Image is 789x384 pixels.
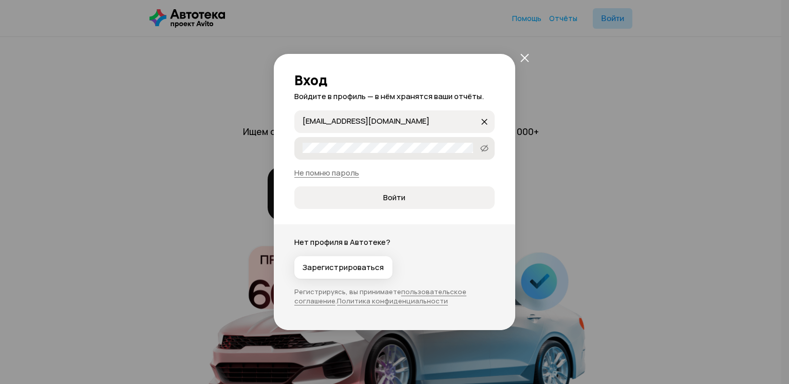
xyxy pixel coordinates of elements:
[294,91,495,102] p: Войдите в профиль — в нём хранятся ваши отчёты.
[294,186,495,209] button: Войти
[476,113,493,130] button: закрыть
[515,49,534,67] button: закрыть
[294,167,359,178] a: Не помню пароль
[294,287,466,305] a: пользовательское соглашение
[294,237,495,248] p: Нет профиля в Автотеке?
[294,256,392,279] button: Зарегистрироваться
[294,72,495,88] h2: Вход
[294,287,495,305] p: Регистрируясь, вы принимаете .
[303,262,384,273] span: Зарегистрироваться
[383,193,405,203] span: Войти
[303,116,479,126] input: закрыть
[337,296,448,305] a: Политика конфиденциальности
